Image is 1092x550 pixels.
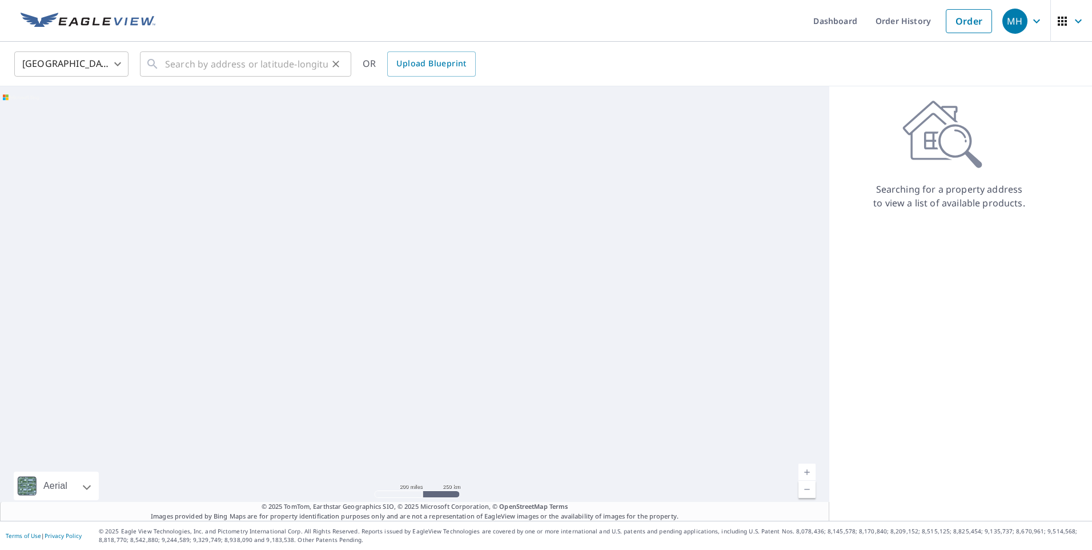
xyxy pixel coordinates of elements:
a: Terms of Use [6,532,41,540]
img: EV Logo [21,13,155,30]
button: Clear [328,56,344,72]
a: Privacy Policy [45,532,82,540]
a: Order [946,9,992,33]
a: Upload Blueprint [387,51,475,77]
a: Current Level 5, Zoom In [798,464,816,481]
a: Terms [549,502,568,511]
div: Aerial [14,472,99,500]
p: | [6,532,82,539]
span: © 2025 TomTom, Earthstar Geographics SIO, © 2025 Microsoft Corporation, © [262,502,568,512]
div: OR [363,51,476,77]
p: © 2025 Eagle View Technologies, Inc. and Pictometry International Corp. All Rights Reserved. Repo... [99,527,1086,544]
div: Aerial [40,472,71,500]
a: OpenStreetMap [499,502,547,511]
div: MH [1002,9,1027,34]
span: Upload Blueprint [396,57,466,71]
p: Searching for a property address to view a list of available products. [873,182,1026,210]
a: Current Level 5, Zoom Out [798,481,816,498]
div: [GEOGRAPHIC_DATA] [14,48,129,80]
input: Search by address or latitude-longitude [165,48,328,80]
